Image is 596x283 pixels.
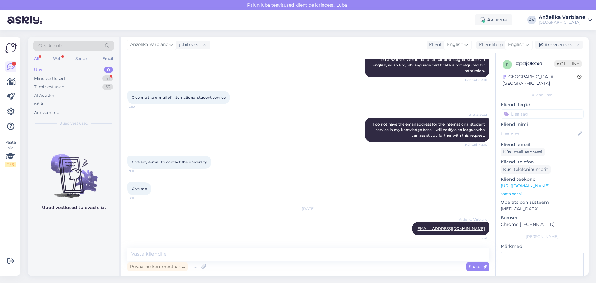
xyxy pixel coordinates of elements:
[177,42,208,48] div: juhib vestlust
[34,110,60,116] div: Arhiveeritud
[464,235,487,240] span: 12:31
[539,20,585,25] div: [GEOGRAPHIC_DATA]
[373,122,486,138] span: I do not have the email address for the international student service in my knowledge base. I wil...
[34,101,43,107] div: Kõik
[38,43,63,49] span: Otsi kliente
[34,93,57,99] div: AI Assistent
[469,264,487,269] span: Saada
[459,217,487,222] span: Anželika Varblane
[554,60,582,67] span: Offline
[501,206,584,212] p: [MEDICAL_DATA]
[34,84,65,90] div: Tiimi vestlused
[104,67,113,73] div: 0
[132,186,147,191] span: Give me
[102,75,113,82] div: 41
[503,74,577,87] div: [GEOGRAPHIC_DATA], [GEOGRAPHIC_DATA]
[33,55,40,63] div: All
[132,160,207,164] span: Give any e-mail to contact the university
[501,109,584,119] input: Lisa tag
[501,148,545,156] div: Küsi meiliaadressi
[335,2,349,8] span: Luba
[59,121,88,126] span: Uued vestlused
[372,46,486,73] span: All our study programs are taught in Estonian, and all applicants are required to have a command ...
[501,176,584,183] p: Klienditeekond
[464,113,487,117] span: AI Assistent
[34,75,65,82] div: Minu vestlused
[501,234,584,240] div: [PERSON_NAME]
[5,139,16,167] div: Vaata siia
[447,41,463,48] span: English
[132,95,226,100] span: Give me the e-mail of international student service
[501,165,551,174] div: Küsi telefoninumbrit
[476,42,503,48] div: Klienditugi
[475,14,512,25] div: Aktiivne
[501,159,584,165] p: Kliendi telefon
[28,143,119,199] img: No chats
[501,130,576,137] input: Lisa nimi
[129,196,152,200] span: 3:11
[102,84,113,90] div: 33
[501,141,584,148] p: Kliendi email
[506,62,509,67] span: p
[127,262,188,271] div: Privaatne kommentaar
[501,215,584,221] p: Brauser
[74,55,89,63] div: Socials
[501,221,584,228] p: Chrome [TECHNICAL_ID]
[464,78,487,82] span: Nähtud ✓ 3:10
[501,199,584,206] p: Operatsioonisüsteem
[539,15,585,20] div: Anželika Varblane
[508,41,524,48] span: English
[539,15,592,25] a: Anželika Varblane[GEOGRAPHIC_DATA]
[427,42,442,48] div: Klient
[5,162,16,167] div: 2 / 3
[127,206,489,212] div: [DATE]
[501,191,584,197] p: Vaata edasi ...
[464,142,487,147] span: Nähtud ✓ 3:10
[52,55,63,63] div: Web
[130,41,168,48] span: Anželika Varblane
[101,55,114,63] div: Email
[501,243,584,250] p: Märkmed
[501,121,584,128] p: Kliendi nimi
[501,102,584,108] p: Kliendi tag'id
[5,42,17,54] img: Askly Logo
[501,183,549,189] a: [URL][DOMAIN_NAME]
[34,67,42,73] div: Uus
[527,16,536,24] div: AV
[416,226,485,231] a: [EMAIL_ADDRESS][DOMAIN_NAME]
[516,60,554,67] div: # pdj0ksxd
[42,204,106,211] p: Uued vestlused tulevad siia.
[129,104,152,109] span: 3:10
[535,41,583,49] div: Arhiveeri vestlus
[129,169,152,174] span: 3:11
[501,92,584,98] div: Kliendi info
